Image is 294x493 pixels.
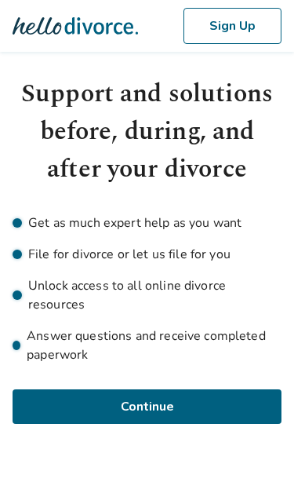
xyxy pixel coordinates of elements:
li: Get as much expert help as you want [13,214,281,232]
img: Hello Divorce Logo [13,10,138,42]
li: File for divorce or let us file for you [13,245,281,264]
li: Answer questions and receive completed paperwork [13,327,281,364]
button: Continue [13,389,281,424]
li: Unlock access to all online divorce resources [13,276,281,314]
button: Sign Up [183,8,281,44]
h1: Support and solutions before, during, and after your divorce [13,75,281,188]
